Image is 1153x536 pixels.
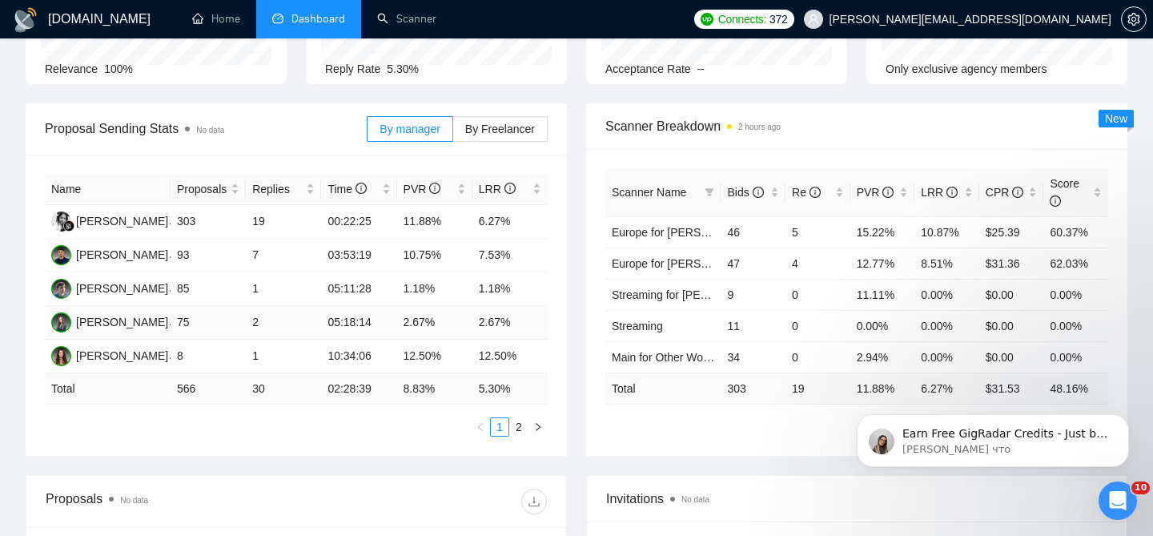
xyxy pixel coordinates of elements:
[76,313,168,331] div: [PERSON_NAME]
[246,174,321,205] th: Replies
[321,373,396,405] td: 02:28:39
[528,417,548,437] button: right
[850,248,915,279] td: 12.77%
[1050,195,1061,207] span: info-circle
[246,340,321,373] td: 1
[850,279,915,310] td: 11.11%
[886,62,1047,75] span: Only exclusive agency members
[785,373,850,404] td: 19
[356,183,367,194] span: info-circle
[605,373,721,404] td: Total
[979,310,1044,341] td: $0.00
[1043,341,1108,373] td: 0.00%
[612,320,663,332] a: Streaming
[76,212,168,230] div: [PERSON_NAME]
[612,226,759,239] a: Europe for [PERSON_NAME]
[246,272,321,306] td: 1
[51,349,168,361] a: AN[PERSON_NAME]
[857,186,894,199] span: PVR
[1043,373,1108,404] td: 48.16 %
[387,62,419,75] span: 5.30%
[979,341,1044,373] td: $0.00
[792,186,821,199] span: Re
[472,239,548,272] td: 7.53%
[721,373,785,404] td: 303
[946,187,958,198] span: info-circle
[321,306,396,340] td: 05:18:14
[850,216,915,248] td: 15.22%
[850,310,915,341] td: 0.00%
[104,62,133,75] span: 100%
[1099,482,1137,520] iframe: Intercom live chat
[479,183,516,195] span: LRR
[272,13,283,24] span: dashboard
[321,272,396,306] td: 05:11:28
[246,306,321,340] td: 2
[1050,177,1079,208] span: Score
[528,417,548,437] li: Next Page
[914,248,979,279] td: 8.51%
[291,12,345,26] span: Dashboard
[192,12,240,26] a: homeHome
[171,373,246,405] td: 566
[246,239,321,272] td: 7
[1121,6,1147,32] button: setting
[13,7,38,33] img: logo
[753,187,764,198] span: info-circle
[51,312,71,332] img: OL
[701,180,717,204] span: filter
[171,205,246,239] td: 303
[979,216,1044,248] td: $25.39
[1105,112,1127,125] span: New
[914,279,979,310] td: 0.00%
[510,418,528,436] a: 2
[785,248,850,279] td: 4
[397,373,472,405] td: 8.83 %
[721,279,785,310] td: 9
[986,186,1023,199] span: CPR
[171,306,246,340] td: 75
[76,347,168,365] div: [PERSON_NAME]
[472,340,548,373] td: 12.50%
[606,489,1107,509] span: Invitations
[196,126,224,135] span: No data
[51,248,168,260] a: VS[PERSON_NAME]
[397,239,472,272] td: 10.75%
[246,205,321,239] td: 19
[850,373,915,404] td: 11.88 %
[701,13,713,26] img: upwork-logo.png
[1043,279,1108,310] td: 0.00%
[429,183,440,194] span: info-circle
[914,341,979,373] td: 0.00%
[769,10,787,28] span: 372
[252,180,303,198] span: Replies
[51,212,71,232] img: GB
[46,489,296,514] div: Proposals
[471,417,490,437] li: Previous Page
[979,279,1044,310] td: $0.00
[45,174,171,205] th: Name
[327,183,366,195] span: Time
[397,340,472,373] td: 12.50%
[721,248,785,279] td: 47
[533,422,543,432] span: right
[1043,310,1108,341] td: 0.00%
[605,116,1108,136] span: Scanner Breakdown
[51,281,168,294] a: YZ[PERSON_NAME]
[321,205,396,239] td: 00:22:25
[397,272,472,306] td: 1.18%
[404,183,441,195] span: PVR
[612,186,686,199] span: Scanner Name
[504,183,516,194] span: info-circle
[721,216,785,248] td: 46
[397,306,472,340] td: 2.67%
[321,239,396,272] td: 03:53:19
[471,417,490,437] button: left
[490,417,509,437] li: 1
[785,279,850,310] td: 0
[377,12,436,26] a: searchScanner
[612,257,759,270] a: Europe for [PERSON_NAME]
[491,418,508,436] a: 1
[785,341,850,373] td: 0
